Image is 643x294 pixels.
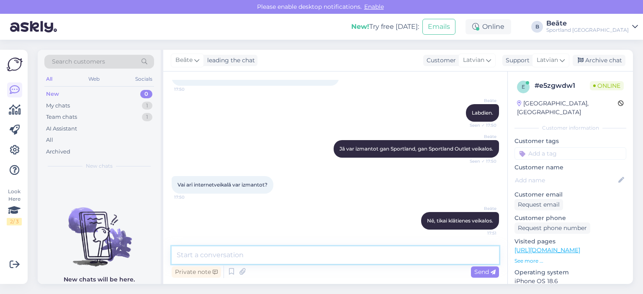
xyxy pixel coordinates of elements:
[142,102,152,110] div: 1
[174,86,206,92] span: 17:50
[474,268,496,276] span: Send
[514,163,626,172] p: Customer name
[514,246,580,254] a: [URL][DOMAIN_NAME]
[44,74,54,84] div: All
[142,113,152,121] div: 1
[590,81,624,90] span: Online
[514,222,590,234] div: Request phone number
[362,3,386,10] span: Enable
[465,230,496,236] span: 17:51
[465,158,496,164] span: Seen ✓ 17:50
[514,147,626,160] input: Add a tag
[351,23,369,31] b: New!
[514,190,626,199] p: Customer email
[463,56,484,65] span: Latvian
[514,199,563,210] div: Request email
[86,162,113,170] span: New chats
[7,218,22,225] div: 2 / 3
[172,266,221,278] div: Private note
[465,133,496,140] span: Beāte
[46,125,77,133] div: AI Assistant
[38,192,161,268] img: No chats
[423,56,456,65] div: Customer
[7,188,22,225] div: Look Here
[546,20,629,27] div: Beāte
[422,19,455,35] button: Emails
[573,55,625,66] div: Archive chat
[502,56,530,65] div: Support
[177,182,267,188] span: Vai arī internetveikalā var izmantot?
[46,102,70,110] div: My chats
[515,176,617,185] input: Add name
[465,97,496,104] span: Beāte
[427,217,493,224] span: Nē, tikai klātienes veikalos.
[351,22,419,32] div: Try free [DATE]:
[7,56,23,72] img: Askly Logo
[514,268,626,277] p: Operating system
[134,74,154,84] div: Socials
[514,257,626,265] p: See more ...
[52,57,105,66] span: Search customers
[514,237,626,246] p: Visited pages
[140,90,152,98] div: 0
[514,214,626,222] p: Customer phone
[174,194,206,200] span: 17:50
[465,205,496,212] span: Beāte
[340,146,493,152] span: Jā var izmantot gan Sportland, gan Sportland Outlet veikalos.
[87,74,101,84] div: Web
[204,56,255,65] div: leading the chat
[466,19,511,34] div: Online
[175,56,193,65] span: Beāte
[46,136,53,144] div: All
[522,84,525,90] span: e
[514,137,626,146] p: Customer tags
[64,275,135,284] p: New chats will be here.
[531,21,543,33] div: B
[514,124,626,132] div: Customer information
[46,90,59,98] div: New
[546,27,629,33] div: Sportland [GEOGRAPHIC_DATA]
[514,277,626,286] p: iPhone OS 18.6
[535,81,590,91] div: # e5zgwdw1
[546,20,638,33] a: BeāteSportland [GEOGRAPHIC_DATA]
[46,113,77,121] div: Team chats
[517,99,618,117] div: [GEOGRAPHIC_DATA], [GEOGRAPHIC_DATA]
[537,56,558,65] span: Latvian
[465,122,496,128] span: Seen ✓ 17:50
[46,148,70,156] div: Archived
[472,110,493,116] span: Labdien.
